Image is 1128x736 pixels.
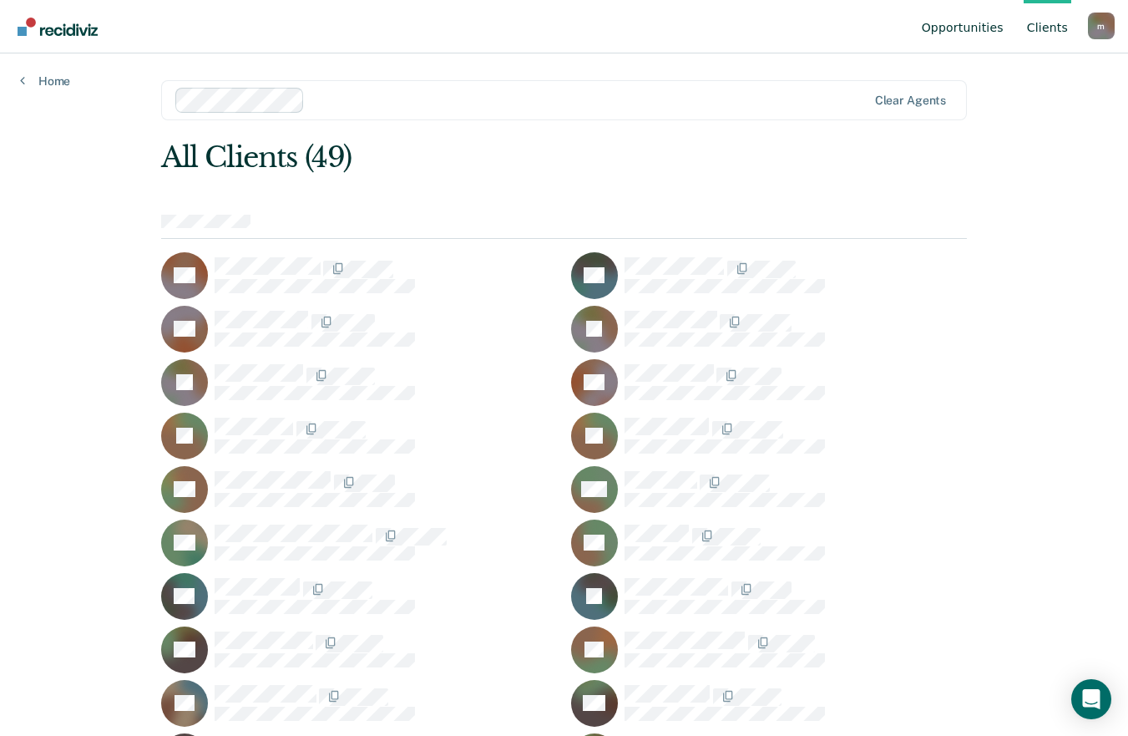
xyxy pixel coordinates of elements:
[18,18,98,36] img: Recidiviz
[1071,679,1111,719] div: Open Intercom Messenger
[20,74,70,89] a: Home
[1088,13,1115,39] button: Profile dropdown button
[1088,13,1115,39] div: m
[161,140,806,175] div: All Clients (49)
[875,94,946,108] div: Clear agents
